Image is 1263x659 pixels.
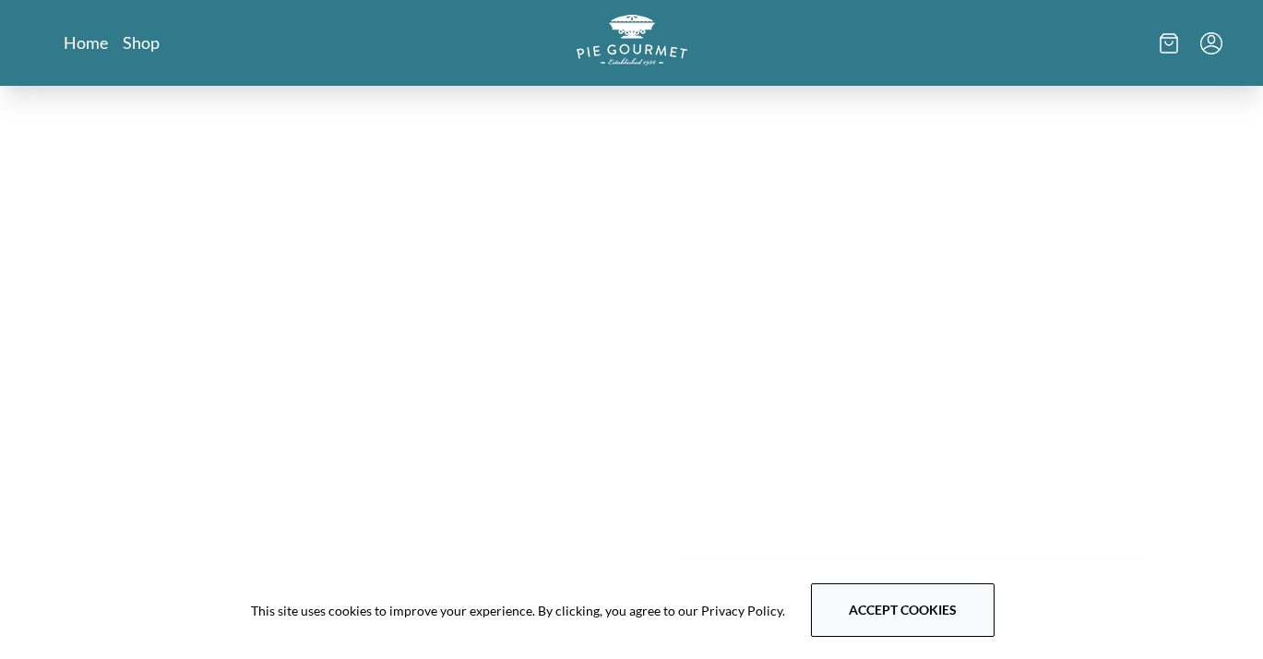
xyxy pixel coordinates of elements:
span: This site uses cookies to improve your experience. By clicking, you agree to our Privacy Policy. [251,601,785,620]
a: Home [64,31,108,54]
button: Menu [1200,32,1222,54]
a: Shop [123,31,160,54]
a: Logo [577,15,687,71]
img: logo [577,15,687,66]
button: Accept cookies [811,583,995,637]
